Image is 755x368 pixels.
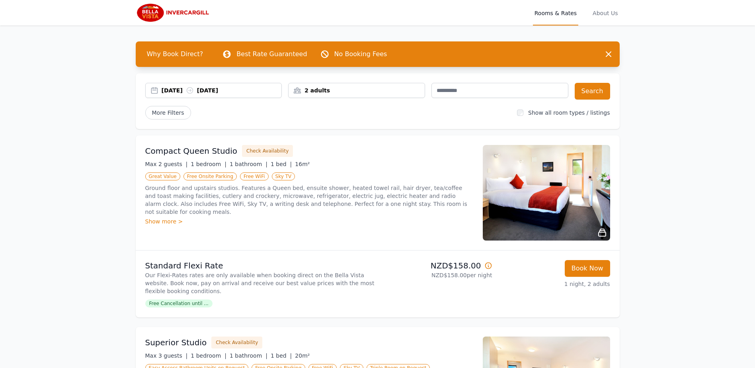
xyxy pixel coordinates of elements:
[242,145,293,157] button: Check Availability
[499,280,610,288] p: 1 night, 2 adults
[145,352,188,359] span: Max 3 guests |
[191,352,226,359] span: 1 bedroom |
[145,337,207,348] h3: Superior Studio
[162,86,282,94] div: [DATE] [DATE]
[145,299,213,307] span: Free Cancellation until ...
[381,260,492,271] p: NZD$158.00
[295,161,310,167] span: 16m²
[528,110,610,116] label: Show all room types / listings
[272,172,295,180] span: Sky TV
[565,260,610,277] button: Book Now
[145,184,473,216] p: Ground floor and upstairs studios. Features a Queen bed, ensuite shower, heated towel rail, hair ...
[334,49,387,59] p: No Booking Fees
[145,271,375,295] p: Our Flexi-Rates rates are only available when booking direct on the Bella Vista website. Book now...
[289,86,425,94] div: 2 adults
[145,161,188,167] span: Max 2 guests |
[183,172,237,180] span: Free Onsite Parking
[145,217,473,225] div: Show more >
[211,337,262,348] button: Check Availability
[240,172,269,180] span: Free WiFi
[191,161,226,167] span: 1 bedroom |
[145,172,180,180] span: Great Value
[145,145,238,157] h3: Compact Queen Studio
[295,352,310,359] span: 20m²
[271,352,292,359] span: 1 bed |
[145,106,191,119] span: More Filters
[145,260,375,271] p: Standard Flexi Rate
[230,352,267,359] span: 1 bathroom |
[381,271,492,279] p: NZD$158.00 per night
[136,3,213,22] img: Bella Vista Invercargill
[230,161,267,167] span: 1 bathroom |
[140,46,210,62] span: Why Book Direct?
[575,83,610,100] button: Search
[236,49,307,59] p: Best Rate Guaranteed
[271,161,292,167] span: 1 bed |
